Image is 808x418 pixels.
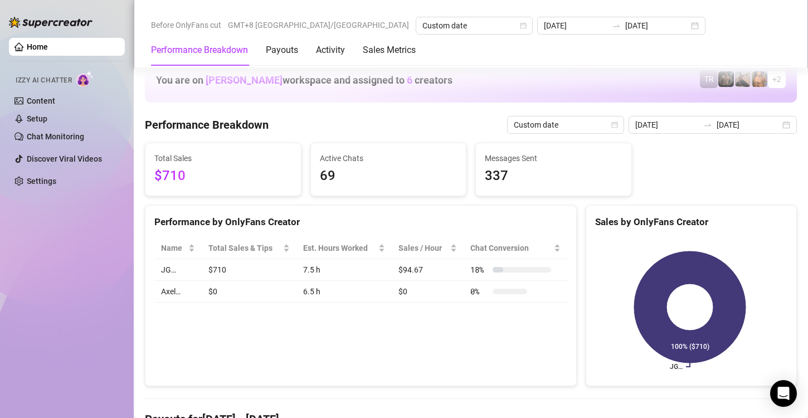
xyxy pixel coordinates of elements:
th: Sales / Hour [392,237,464,259]
a: Settings [27,177,56,186]
td: Axel… [154,281,202,303]
h4: Performance Breakdown [145,117,269,133]
span: Active Chats [320,152,457,164]
span: calendar [611,121,618,128]
div: Performance Breakdown [151,43,248,57]
span: Messages Sent [485,152,622,164]
span: [PERSON_NAME] [206,74,283,86]
th: Chat Conversion [464,237,567,259]
span: TR [704,73,714,85]
span: swap-right [703,120,712,129]
span: 18 % [470,264,488,276]
span: to [612,21,621,30]
span: calendar [520,22,527,29]
div: Sales Metrics [363,43,416,57]
td: $94.67 [392,259,464,281]
td: $710 [202,259,296,281]
input: End date [625,20,689,32]
a: Discover Viral Videos [27,154,102,163]
input: Start date [635,119,699,131]
span: GMT+8 [GEOGRAPHIC_DATA]/[GEOGRAPHIC_DATA] [228,17,409,33]
div: Sales by OnlyFans Creator [595,215,787,230]
th: Total Sales & Tips [202,237,296,259]
a: Content [27,96,55,105]
td: $0 [202,281,296,303]
td: 6.5 h [296,281,392,303]
span: to [703,120,712,129]
div: Performance by OnlyFans Creator [154,215,567,230]
td: $0 [392,281,464,303]
a: Home [27,42,48,51]
img: LC [735,71,751,87]
img: JG [752,71,767,87]
span: Sales / Hour [398,242,448,254]
div: Activity [316,43,345,57]
span: Total Sales & Tips [208,242,281,254]
span: Chat Conversion [470,242,551,254]
input: Start date [544,20,607,32]
span: + 2 [772,73,781,85]
td: JG… [154,259,202,281]
h1: You are on workspace and assigned to creators [156,74,452,86]
img: Trent [718,71,734,87]
span: Total Sales [154,152,292,164]
a: Setup [27,114,47,123]
span: 69 [320,166,457,187]
td: 7.5 h [296,259,392,281]
span: 337 [485,166,622,187]
span: $710 [154,166,292,187]
div: Open Intercom Messenger [770,380,797,407]
span: Izzy AI Chatter [16,75,72,86]
img: AI Chatter [76,71,94,87]
span: Name [161,242,186,254]
img: logo-BBDzfeDw.svg [9,17,93,28]
text: JG… [670,363,683,371]
span: Custom date [514,116,617,133]
th: Name [154,237,202,259]
div: Payouts [266,43,298,57]
span: 0 % [470,285,488,298]
div: Est. Hours Worked [303,242,376,254]
a: Chat Monitoring [27,132,84,141]
span: Custom date [422,17,526,34]
span: Before OnlyFans cut [151,17,221,33]
span: swap-right [612,21,621,30]
input: End date [717,119,780,131]
span: 6 [407,74,412,86]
